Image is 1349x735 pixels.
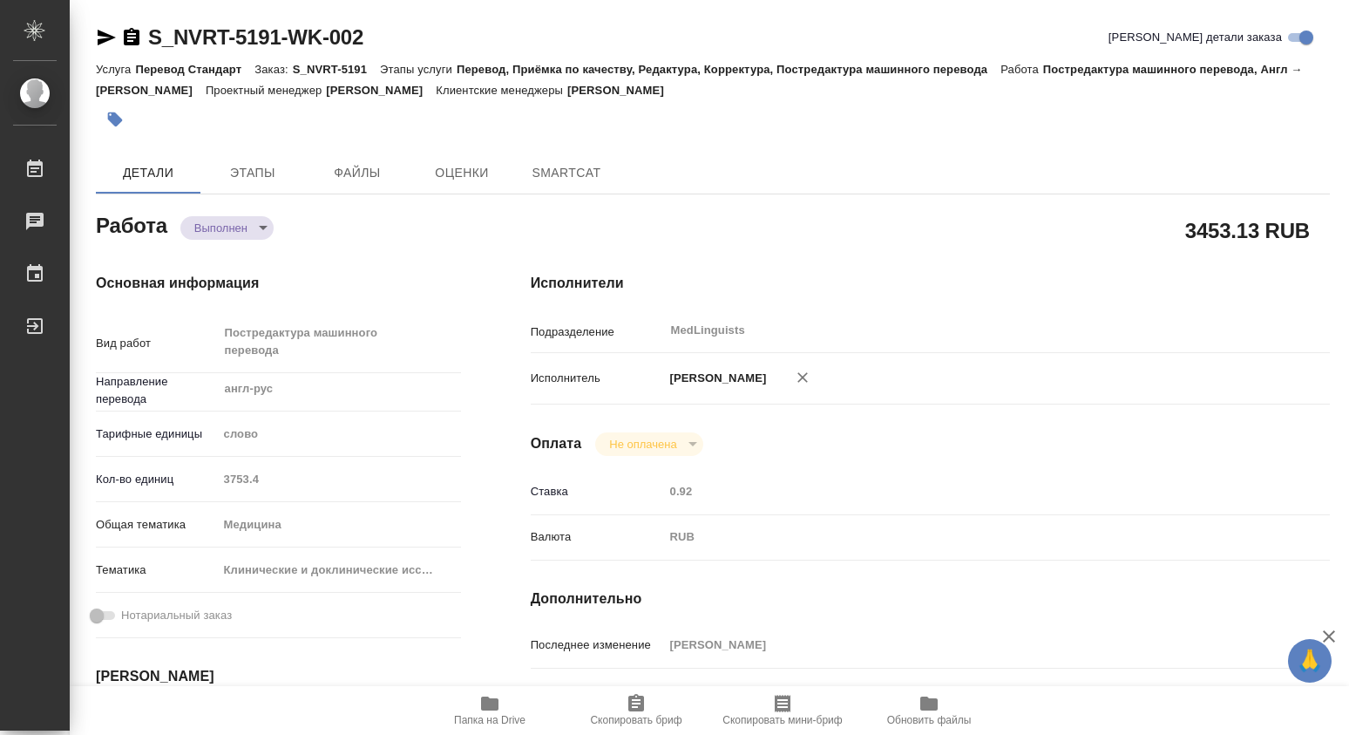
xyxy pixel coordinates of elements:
h2: 3453.13 RUB [1185,215,1310,245]
span: Оценки [420,162,504,184]
p: Этапы услуги [380,63,457,76]
div: Медицина [218,510,461,540]
textarea: тотал до разверстки 4205 [664,678,1264,708]
button: Скопировать бриф [563,686,709,735]
p: Заказ: [254,63,292,76]
p: Валюта [531,528,664,546]
span: Файлы [315,162,399,184]
p: [PERSON_NAME] [664,370,767,387]
p: Проектный менеджер [206,84,326,97]
p: Перевод, Приёмка по качеству, Редактура, Корректура, Постредактура машинного перевода [457,63,1000,76]
div: Клинические и доклинические исследования [218,555,461,585]
div: Выполнен [595,432,702,456]
h4: Исполнители [531,273,1330,294]
p: Тематика [96,561,218,579]
button: Скопировать ссылку для ЯМессенджера [96,27,117,48]
span: 🙏 [1295,643,1325,679]
button: Не оплачена [604,437,681,452]
button: Скопировать ссылку [121,27,142,48]
button: Папка на Drive [417,686,563,735]
div: RUB [664,522,1264,552]
span: Нотариальный заказ [121,607,232,624]
p: Подразделение [531,323,664,341]
p: Кол-во единиц [96,471,218,488]
p: [PERSON_NAME] [326,84,436,97]
p: Клиентские менеджеры [436,84,567,97]
p: Ставка [531,483,664,500]
input: Пустое поле [218,466,461,492]
input: Пустое поле [664,632,1264,657]
p: Направление перевода [96,373,218,408]
input: Пустое поле [664,479,1264,504]
p: Вид работ [96,335,218,352]
button: Добавить тэг [96,100,134,139]
button: Удалить исполнителя [783,358,822,397]
span: Детали [106,162,190,184]
p: Услуга [96,63,135,76]
p: Исполнитель [531,370,664,387]
h4: Дополнительно [531,589,1330,609]
div: слово [218,419,461,449]
button: Выполнен [189,221,253,235]
a: S_NVRT-5191-WK-002 [148,25,363,49]
p: Перевод Стандарт [135,63,254,76]
h2: Работа [96,208,167,240]
button: Скопировать мини-бриф [709,686,856,735]
span: Папка на Drive [454,714,525,726]
span: Обновить файлы [887,714,972,726]
p: Общая тематика [96,516,218,534]
p: [PERSON_NAME] [567,84,677,97]
span: Этапы [211,162,295,184]
span: SmartCat [525,162,608,184]
span: Скопировать бриф [590,714,681,726]
span: Скопировать мини-бриф [722,714,842,726]
button: Обновить файлы [856,686,1002,735]
h4: [PERSON_NAME] [96,666,461,687]
p: Последнее изменение [531,636,664,654]
p: Тарифные единицы [96,425,218,443]
div: Выполнен [180,216,274,240]
button: 🙏 [1288,639,1332,683]
h4: Основная информация [96,273,461,294]
span: [PERSON_NAME] детали заказа [1108,29,1282,46]
p: S_NVRT-5191 [293,63,380,76]
p: Работа [1000,63,1043,76]
h4: Оплата [531,433,582,454]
